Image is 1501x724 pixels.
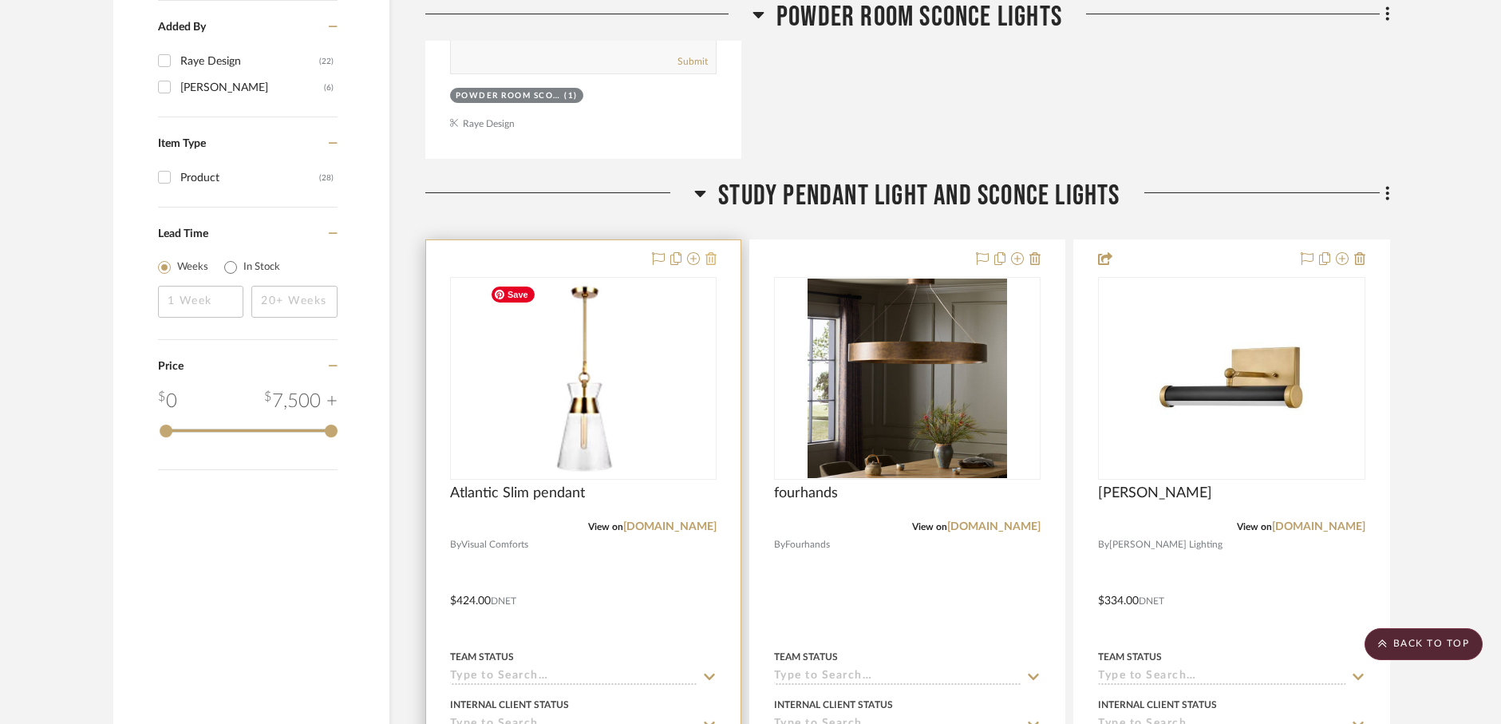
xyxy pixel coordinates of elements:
[808,279,1007,478] img: fourhands
[264,387,338,416] div: 7,500 +
[774,670,1021,685] input: Type to Search…
[1098,670,1345,685] input: Type to Search…
[158,228,208,239] span: Lead Time
[1237,522,1272,532] span: View on
[158,22,206,33] span: Added By
[180,165,319,191] div: Product
[623,521,717,532] a: [DOMAIN_NAME]
[774,698,893,712] div: Internal Client Status
[450,698,569,712] div: Internal Client Status
[450,485,585,502] span: Atlantic Slim pendant
[158,387,177,416] div: 0
[1098,650,1162,664] div: Team Status
[912,522,947,532] span: View on
[774,537,785,552] span: By
[484,279,683,478] img: Atlantic Slim pendant
[1365,628,1483,660] scroll-to-top-button: BACK TO TOP
[564,90,578,102] div: (1)
[1272,521,1365,532] a: [DOMAIN_NAME]
[177,259,208,275] label: Weeks
[588,522,623,532] span: View on
[450,537,461,552] span: By
[243,259,280,275] label: In Stock
[492,287,535,303] span: Save
[774,650,838,664] div: Team Status
[947,521,1041,532] a: [DOMAIN_NAME]
[677,54,708,69] button: Submit
[158,138,206,149] span: Item Type
[1098,537,1109,552] span: By
[180,49,319,74] div: Raye Design
[251,286,338,318] input: 20+ Weeks
[180,75,324,101] div: [PERSON_NAME]
[1109,537,1223,552] span: [PERSON_NAME] Lighting
[1098,698,1217,712] div: Internal Client Status
[319,165,334,191] div: (28)
[450,650,514,664] div: Team Status
[718,179,1120,213] span: Study Pendant Light and Sconce Lights
[450,670,697,685] input: Type to Search…
[319,49,334,74] div: (22)
[774,485,838,502] span: fourhands
[785,537,830,552] span: Fourhands
[461,537,528,552] span: Visual Comforts
[775,278,1040,479] div: 0
[158,361,184,372] span: Price
[324,75,334,101] div: (6)
[456,90,561,102] div: Powder Room Sconce Lights
[158,286,244,318] input: 1 Week
[1152,279,1311,478] img: Regis Sconce
[1098,485,1212,502] span: [PERSON_NAME]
